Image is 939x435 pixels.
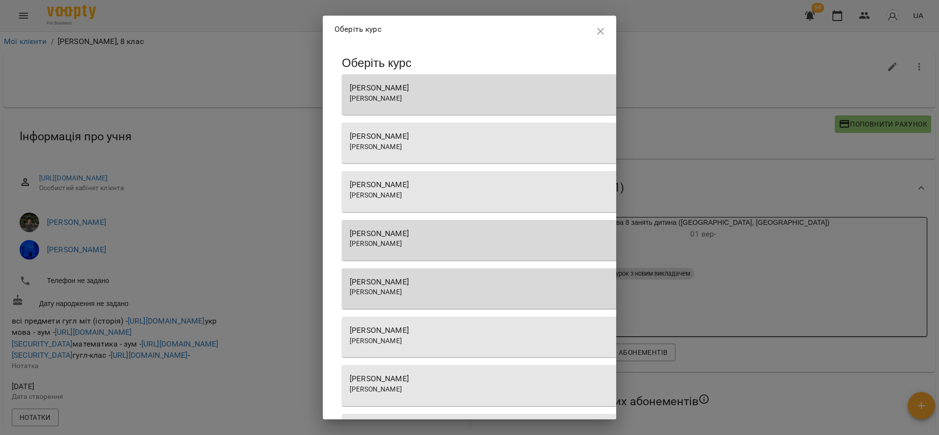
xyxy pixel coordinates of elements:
[350,325,892,336] div: [PERSON_NAME]
[350,288,402,296] span: [PERSON_NAME]
[350,94,402,102] span: [PERSON_NAME]
[350,179,892,191] div: [PERSON_NAME]
[350,82,892,94] div: [PERSON_NAME]
[350,228,892,239] div: [PERSON_NAME]
[350,373,892,385] div: [PERSON_NAME]
[350,385,402,393] span: [PERSON_NAME]
[335,23,381,35] p: Оберіть курс
[350,239,402,247] span: [PERSON_NAME]
[350,276,892,288] div: [PERSON_NAME]
[350,143,402,151] span: [PERSON_NAME]
[350,130,892,142] div: [PERSON_NAME]
[350,337,402,345] span: [PERSON_NAME]
[342,57,899,69] h3: Оберіть курс
[350,191,402,199] span: [PERSON_NAME]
